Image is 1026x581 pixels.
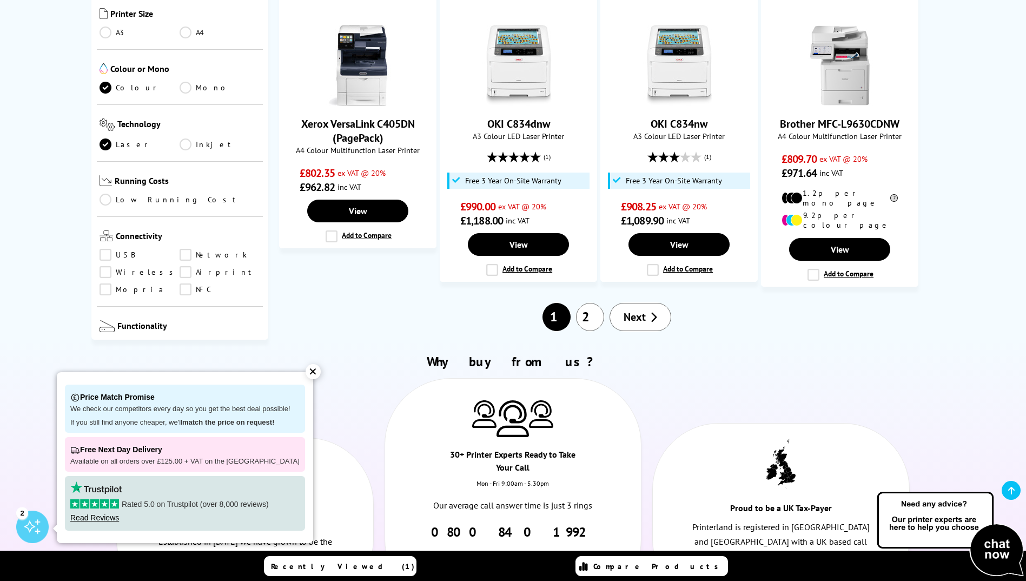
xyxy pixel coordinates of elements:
[487,117,550,131] a: OKI C834dnw
[423,540,603,578] div: Let us help you choose the perfect printer for you home or business
[465,176,561,185] span: Free 3 Year On-Site Warranty
[610,303,671,331] a: Next
[285,145,431,155] span: A4 Colour Multifunction Laser Printer
[180,249,260,261] a: Network
[70,418,300,427] p: If you still find anyone cheaper, we'll
[431,524,595,540] a: 0800 840 1992
[385,479,641,498] div: Mon - Fri 9:00am - 5.30pm
[624,310,646,324] span: Next
[100,283,180,295] a: Mopria
[70,443,300,457] p: Free Next Day Delivery
[110,63,261,76] span: Colour or Mono
[621,200,656,214] span: £908.25
[317,25,399,106] img: Xerox VersaLink C405DN (PagePack)
[264,556,416,576] a: Recently Viewed (1)
[799,97,881,108] a: Brother MFC-L9630CDNW
[306,364,321,379] div: ✕
[799,25,881,106] img: Brother MFC-L9630CDNW
[100,175,112,187] img: Running Costs
[593,562,724,571] span: Compare Products
[639,97,720,108] a: OKI C834nw
[180,138,260,150] a: Inkjet
[100,249,180,261] a: USB
[100,266,180,278] a: Wireless
[16,507,28,519] div: 2
[782,210,898,230] li: 9.2p per colour page
[100,320,115,332] img: Functionality
[110,8,261,21] span: Printer Size
[460,200,495,214] span: £990.00
[446,131,591,141] span: A3 Colour LED Laser Printer
[100,82,180,94] a: Colour
[100,118,115,131] img: Technology
[782,188,898,208] li: 1.2p per mono page
[100,194,261,206] a: Low Running Cost
[423,498,603,513] p: Our average call answer time is just 3 rings
[666,215,690,226] span: inc VAT
[70,390,300,405] p: Price Match Promise
[337,168,386,178] span: ex VAT @ 20%
[180,27,260,38] a: A4
[807,269,873,281] label: Add to Compare
[100,230,113,241] img: Connectivity
[659,201,707,212] span: ex VAT @ 20%
[691,520,871,579] p: Printerland is registered in [GEOGRAPHIC_DATA] and [GEOGRAPHIC_DATA] with a UK based call centre,...
[621,214,664,228] span: £1,089.90
[100,27,180,38] a: A3
[789,238,890,261] a: View
[70,481,122,494] img: trustpilot rating
[717,501,845,520] div: Proud to be a UK Tax-Payer
[180,283,260,295] a: NFC
[767,131,912,141] span: A4 Colour Multifunction Laser Printer
[70,457,300,466] p: Available on all orders over £125.00 + VAT on the [GEOGRAPHIC_DATA]
[449,448,577,479] div: 30+ Printer Experts Ready to Take Your Call
[468,233,568,256] a: View
[478,25,559,106] img: OKI C834dnw
[651,117,707,131] a: OKI C834nw
[115,175,260,189] span: Running Costs
[117,118,260,133] span: Technology
[576,303,604,331] a: 2
[575,556,728,576] a: Compare Products
[819,168,843,178] span: inc VAT
[100,8,108,19] img: Printer Size
[116,230,261,243] span: Connectivity
[326,230,392,242] label: Add to Compare
[300,180,335,194] span: £962.82
[182,418,274,426] strong: match the price on request!
[782,166,817,180] span: £971.64
[544,147,551,167] span: (1)
[307,200,408,222] a: View
[486,264,552,276] label: Add to Compare
[478,97,559,108] a: OKI C834dnw
[70,499,300,509] p: Rated 5.0 on Trustpilot (over 8,000 reviews)
[111,353,915,370] h2: Why buy from us?
[317,97,399,108] a: Xerox VersaLink C405DN (PagePack)
[301,117,415,145] a: Xerox VersaLink C405DN (PagePack)
[875,490,1026,579] img: Open Live Chat window
[506,215,529,226] span: inc VAT
[472,400,497,428] img: Printer Experts
[271,562,415,571] span: Recently Viewed (1)
[180,266,260,278] a: Airprint
[180,82,260,94] a: Mono
[766,439,796,488] img: UK tax payer
[628,233,729,256] a: View
[819,154,868,164] span: ex VAT @ 20%
[780,117,899,131] a: Brother MFC-L9630CDNW
[782,152,817,166] span: £809.70
[498,201,546,212] span: ex VAT @ 20%
[300,166,335,180] span: £802.35
[70,405,300,414] p: We check our competitors every day so you get the best deal possible!
[606,131,752,141] span: A3 Colour LED Laser Printer
[337,182,361,192] span: inc VAT
[70,499,119,509] img: stars-5.svg
[70,513,119,522] a: Read Reviews
[626,176,722,185] span: Free 3 Year On-Site Warranty
[460,214,503,228] span: £1,188.00
[497,400,529,438] img: Printer Experts
[704,147,711,167] span: (1)
[647,264,713,276] label: Add to Compare
[639,25,720,106] img: OKI C834nw
[117,320,261,334] span: Functionality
